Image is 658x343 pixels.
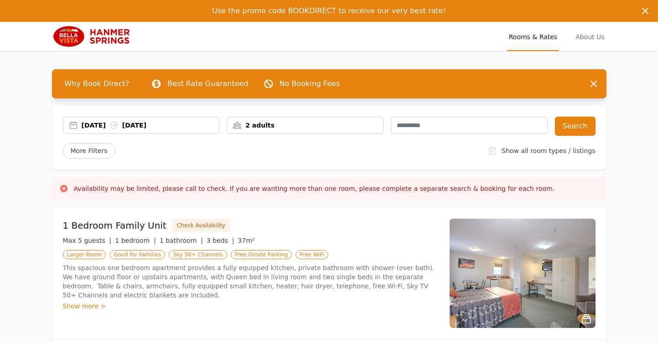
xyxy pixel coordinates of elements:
a: About Us [574,22,606,51]
h3: Availability may be limited, please call to check. If you are wanting more than one room, please ... [74,184,555,193]
span: Why Book Direct? [57,75,137,93]
span: 1 bathroom | [160,237,203,244]
button: Search [555,117,596,136]
span: Good for Families [109,250,165,259]
span: Larger Room [63,250,106,259]
div: [DATE] [DATE] [82,121,219,130]
span: Sky 50+ Channels [169,250,227,259]
img: Bella Vista Hanmer Springs [52,26,140,47]
span: 3 beds | [207,237,234,244]
div: Show more > [63,302,439,311]
p: Best Rate Guaranteed [167,78,248,89]
button: Check Availability [172,219,230,232]
h3: 1 Bedroom Family Unit [63,219,166,232]
span: Max 5 guests | [63,237,112,244]
span: More Filters [63,143,115,159]
span: Use the promo code BOOKDIRECT to receive our very best rate! [212,6,446,15]
div: 2 adults [227,121,383,130]
span: 1 bedroom | [115,237,156,244]
a: Rooms & Rates [507,22,559,51]
span: Free Onsite Parking [231,250,292,259]
label: Show all room types / listings [502,147,595,154]
p: This spacious one bedroom apartment provides a fully equipped kitchen, private bathroom with show... [63,263,439,300]
p: No Booking Fees [280,78,340,89]
span: 37m² [238,237,255,244]
span: Free WiFi [295,250,328,259]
